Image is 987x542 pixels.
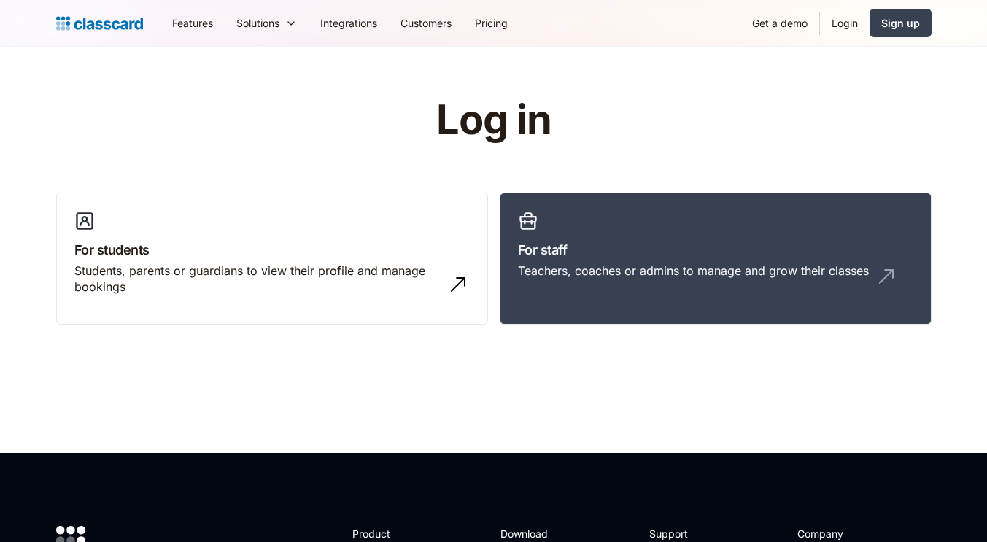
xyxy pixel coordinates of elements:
a: Sign up [870,9,932,37]
a: Pricing [463,7,519,39]
a: For staffTeachers, coaches or admins to manage and grow their classes [500,193,932,325]
h2: Product [352,526,430,541]
div: Solutions [236,15,279,31]
a: home [56,13,143,34]
a: Customers [389,7,463,39]
a: Features [160,7,225,39]
div: Solutions [225,7,309,39]
h2: Download [500,526,560,541]
h3: For staff [518,240,913,260]
a: Login [820,7,870,39]
h1: Log in [262,98,725,143]
a: Get a demo [740,7,819,39]
h2: Support [649,526,708,541]
h3: For students [74,240,470,260]
h2: Company [797,526,894,541]
div: Teachers, coaches or admins to manage and grow their classes [518,263,869,279]
div: Sign up [881,15,920,31]
a: Integrations [309,7,389,39]
a: For studentsStudents, parents or guardians to view their profile and manage bookings [56,193,488,325]
div: Students, parents or guardians to view their profile and manage bookings [74,263,441,295]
